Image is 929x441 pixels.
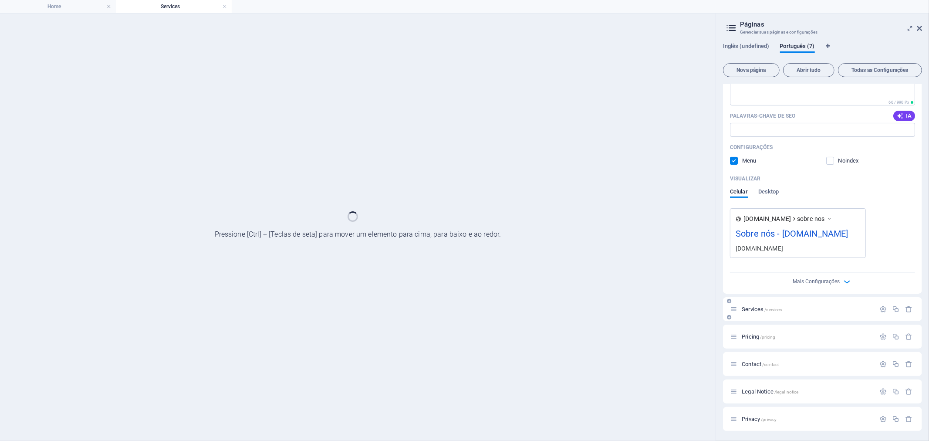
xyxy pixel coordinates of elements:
div: Privacy/privacy [739,416,875,422]
div: Pricing/pricing [739,334,875,339]
p: Configurações [730,144,773,151]
div: [DOMAIN_NAME] [736,244,860,253]
span: /legal-notice [774,390,799,394]
span: sobre-nos [797,214,824,223]
span: Mais Configurações [793,278,840,285]
div: Configurações [879,333,887,340]
button: Todas as Configurações [838,63,922,77]
h4: Services [116,2,232,11]
p: Palavras-chave de SEO [730,112,795,119]
div: Visualizar [730,188,779,205]
span: Comprimento de pixel calculado nos resultados da pesquisa [887,99,915,105]
div: Configurações [879,415,887,423]
div: Remover [905,415,912,423]
span: Celular [730,187,748,199]
h2: Páginas [740,20,922,28]
span: /services [764,307,782,312]
h3: Gerenciar suas páginas e configurações [740,28,905,36]
div: Configurações [879,388,887,395]
div: Remover [905,305,912,313]
span: Nova página [727,68,776,73]
div: Legal Notice/legal-notice [739,389,875,394]
div: Sobre nós - [DOMAIN_NAME] [736,227,860,244]
span: Pricing [742,333,775,340]
button: Abrir tudo [783,63,834,77]
div: Configurações [879,360,887,368]
div: Remover [905,360,912,368]
div: Contact/contact [739,361,875,367]
div: Guia de Idiomas [723,43,922,60]
textarea: O texto nos resultados da pesquisa e nas redes sociais [730,77,915,105]
button: Mais Configurações [818,276,828,287]
p: Defina se deseja que esta página seja mostrada na navegação gerada automaticamente. [742,157,770,165]
span: Desktop [758,187,779,199]
div: Duplicar [892,388,899,395]
span: Inglês (undefined) [723,41,770,53]
div: Remover [905,388,912,395]
span: /pricing [760,335,775,339]
div: Duplicar [892,415,899,423]
span: 66 / 990 Px [888,100,909,105]
div: Services/services [739,306,875,312]
span: IA [897,112,912,119]
span: /privacy [761,417,777,422]
button: IA [893,111,915,121]
p: Instrua os mecanismos de busca a excluir esta página dos resultados da pesquisa. [838,157,867,165]
span: Abrir tudo [787,68,831,73]
span: Português (7) [780,41,815,53]
div: Duplicar [892,360,899,368]
span: [DOMAIN_NAME] [743,214,791,223]
div: Duplicar [892,333,899,340]
div: Remover [905,333,912,340]
div: Duplicar [892,305,899,313]
span: Clique para abrir a página [742,361,779,367]
button: Nova página [723,63,780,77]
span: Services [742,306,782,312]
div: Configurações [879,305,887,313]
span: /contact [762,362,779,367]
span: Todas as Configurações [842,68,918,73]
span: Clique para abrir a página [742,388,798,395]
span: Clique para abrir a página [742,416,777,422]
p: Visualização da sua página nos resultados da pesquisa [730,175,760,182]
